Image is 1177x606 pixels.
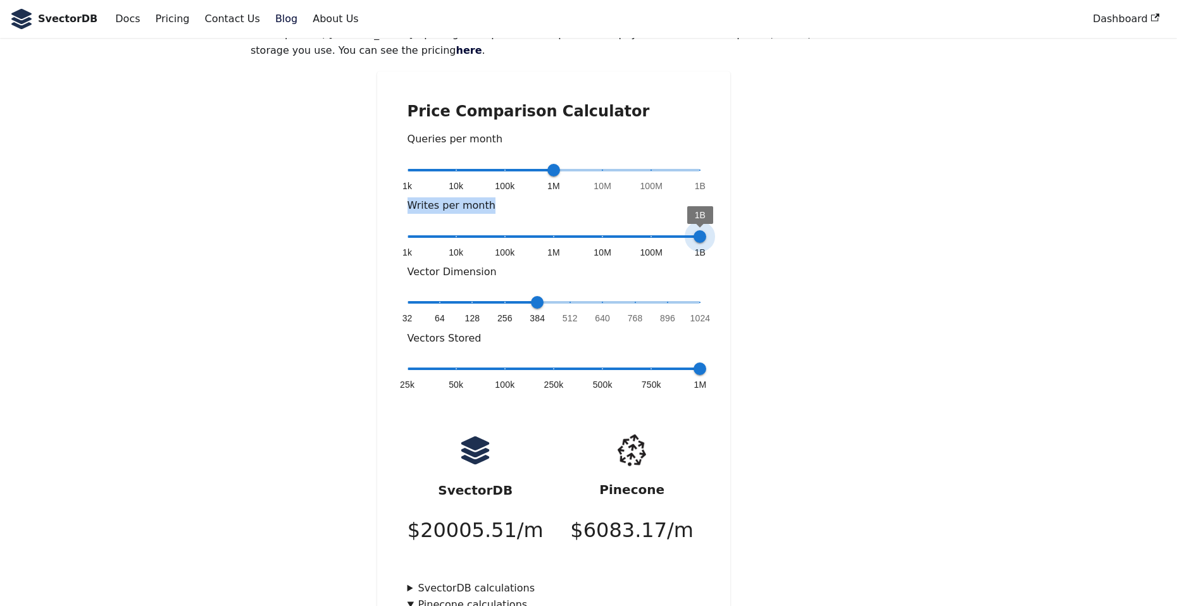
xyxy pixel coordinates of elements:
[628,312,643,325] span: 768
[599,482,664,497] strong: Pinecone
[408,102,701,121] h2: Price Comparison Calculator
[660,312,675,325] span: 896
[1085,8,1167,30] a: Dashboard
[408,330,701,347] p: Vectors Stored
[594,246,611,259] span: 10M
[547,246,560,259] span: 1M
[640,180,663,192] span: 100M
[690,312,711,325] span: 1024
[495,378,514,391] span: 100k
[400,378,414,391] span: 25k
[642,378,661,391] span: 750k
[495,180,514,192] span: 100k
[449,180,463,192] span: 10k
[495,246,514,259] span: 100k
[449,246,463,259] span: 10k
[197,8,267,30] a: Contact Us
[595,312,610,325] span: 640
[408,131,701,147] p: Queries per month
[456,44,482,56] a: here
[563,312,578,325] span: 512
[251,26,857,59] p: In comparison, [PERSON_NAME]'s pricing is simple and transparent. You pay for the number of queri...
[402,180,412,192] span: 1k
[10,9,33,29] img: SvectorDB Logo
[594,180,611,192] span: 10M
[435,312,445,325] span: 64
[10,9,97,29] a: SvectorDB LogoSvectorDB
[305,8,366,30] a: About Us
[695,246,706,259] span: 1B
[438,483,513,498] strong: SvectorDB
[408,264,701,280] p: Vector Dimension
[640,246,663,259] span: 100M
[695,209,706,220] span: 1B
[497,312,513,325] span: 256
[465,312,480,325] span: 128
[530,312,545,325] span: 384
[408,514,544,547] p: $ 20005.51 /m
[408,197,701,214] p: Writes per month
[570,514,694,547] p: $ 6083.17 /m
[148,8,197,30] a: Pricing
[694,378,707,391] span: 1M
[544,378,563,391] span: 250k
[449,378,463,391] span: 50k
[402,246,412,259] span: 1k
[408,580,701,597] summary: SvectorDB calculations
[695,180,706,192] span: 1B
[459,435,491,466] img: logo.svg
[547,180,560,192] span: 1M
[593,378,613,391] span: 500k
[608,426,656,474] img: pinecone.png
[38,11,97,27] b: SvectorDB
[268,8,305,30] a: Blog
[402,312,413,325] span: 32
[108,8,147,30] a: Docs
